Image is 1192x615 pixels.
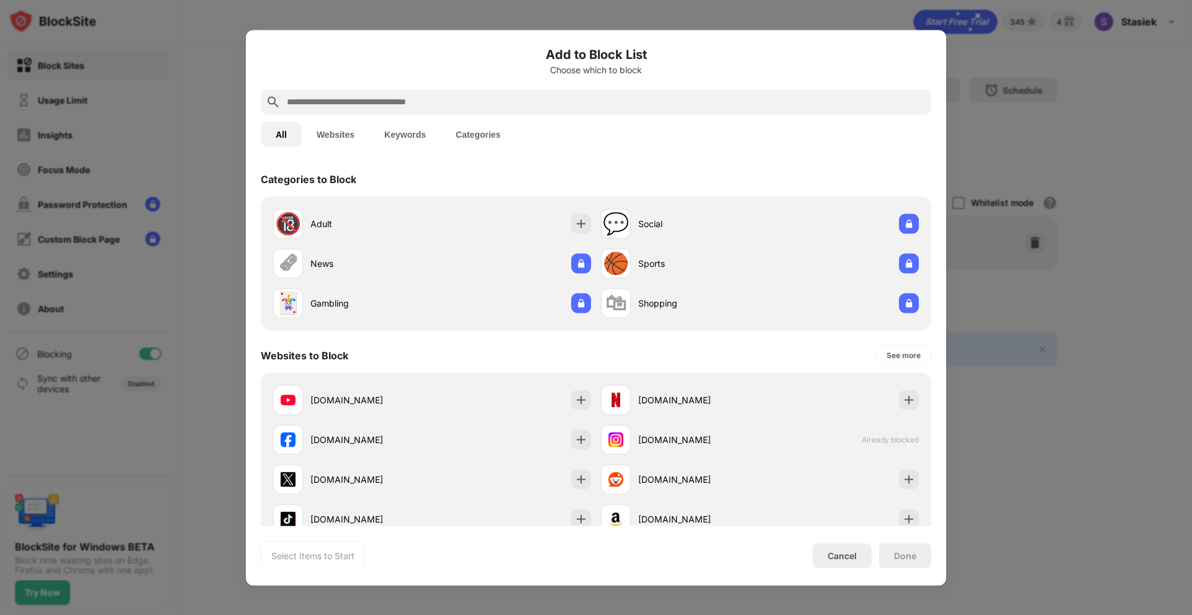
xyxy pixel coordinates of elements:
img: search.svg [266,94,281,109]
button: Categories [441,122,515,146]
div: News [310,257,432,270]
img: favicons [281,472,296,487]
div: Cancel [828,550,857,561]
div: Done [894,550,916,560]
img: favicons [281,392,296,407]
div: [DOMAIN_NAME] [638,513,760,526]
img: favicons [608,511,623,526]
div: [DOMAIN_NAME] [310,393,432,406]
h6: Add to Block List [261,45,931,63]
div: [DOMAIN_NAME] [310,433,432,446]
img: favicons [608,392,623,407]
div: See more [887,349,921,361]
div: Gambling [310,297,432,310]
div: 🗞 [278,251,299,276]
button: All [261,122,302,146]
div: Websites to Block [261,349,348,361]
img: favicons [608,472,623,487]
img: favicons [608,432,623,447]
div: Choose which to block [261,65,931,74]
div: Shopping [638,297,760,310]
button: Websites [302,122,369,146]
div: [DOMAIN_NAME] [638,433,760,446]
div: [DOMAIN_NAME] [310,513,432,526]
img: favicons [281,511,296,526]
div: 🛍 [605,290,626,316]
div: Categories to Block [261,173,356,185]
div: Adult [310,217,432,230]
div: 💬 [603,211,629,236]
div: 🃏 [275,290,301,316]
button: Keywords [369,122,441,146]
div: 🏀 [603,251,629,276]
div: [DOMAIN_NAME] [310,473,432,486]
div: Select Items to Start [271,549,354,562]
div: Social [638,217,760,230]
div: 🔞 [275,211,301,236]
span: Already blocked [862,435,919,444]
div: Sports [638,257,760,270]
div: [DOMAIN_NAME] [638,393,760,406]
img: favicons [281,432,296,447]
div: [DOMAIN_NAME] [638,473,760,486]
